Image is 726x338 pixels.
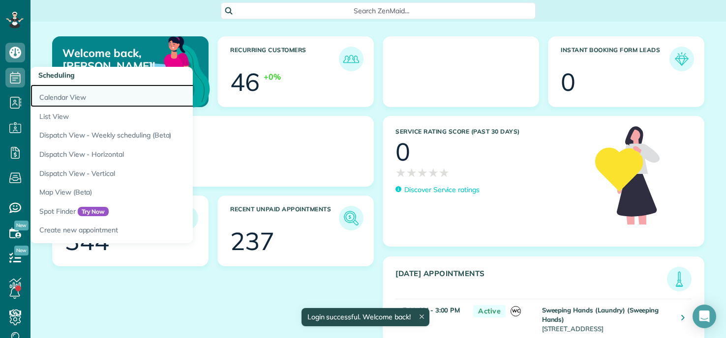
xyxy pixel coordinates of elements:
span: ★ [406,164,417,181]
div: 237 [230,229,274,253]
span: New [14,246,29,255]
h3: Recurring Customers [230,47,339,71]
p: Discover Service ratings [404,185,480,195]
a: Spot FinderTry Now [30,202,276,221]
img: dashboard_welcome-42a62b7d889689a78055ac9021e634bf52bae3f8056760290aed330b23ab8690.png [117,25,212,120]
img: icon_todays_appointments-901f7ab196bb0bea1936b74009e4eb5ffbc2d2711fa7634e0d609ed5ef32b18b.png [669,269,689,289]
div: 0 [561,70,575,94]
a: List View [30,107,276,126]
span: Try Now [78,207,109,217]
h3: Service Rating score (past 30 days) [395,128,585,135]
span: ★ [428,164,439,181]
a: Calendar View [30,84,276,107]
strong: Sweeping Hands (Laundry) (Sweeping Hands) [542,306,659,323]
a: Dispatch View - Weekly scheduling (Beta) [30,126,276,145]
span: Scheduling [38,71,75,80]
a: Dispatch View - Horizontal [30,145,276,164]
strong: 7:00 AM - 3:00 PM [403,306,460,314]
div: Open Intercom Messenger [693,305,716,328]
a: Map View (Beta) [30,183,276,202]
div: 0 [395,140,410,164]
span: WC [511,306,521,316]
h3: Instant Booking Form Leads [561,47,669,71]
span: ★ [417,164,428,181]
a: Dispatch View - Vertical [30,164,276,183]
img: icon_unpaid_appointments-47b8ce3997adf2238b356f14209ab4cced10bd1f174958f3ca8f1d0dd7fffeee.png [341,208,361,228]
h3: [DATE] Appointments [395,269,667,291]
p: Welcome back, [PERSON_NAME]! [62,47,157,73]
div: 46 [230,70,260,94]
span: Active [473,305,506,317]
a: Create new appointment [30,221,276,243]
div: 344 [65,229,109,253]
h3: Recent unpaid appointments [230,206,339,230]
img: icon_form_leads-04211a6a04a5b2264e4ee56bc0799ec3eb69b7e499cbb523a139df1d13a81ae0.png [672,49,692,69]
div: Login successful. Welcome back! [301,308,429,326]
span: ★ [439,164,450,181]
div: +0% [264,71,281,83]
img: icon_recurring_customers-cf858462ba22bcd05b5a5880d41d6543d210077de5bb9ebc9590e49fd87d84ed.png [341,49,361,69]
span: New [14,221,29,230]
span: ★ [395,164,406,181]
a: Discover Service ratings [395,185,480,195]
